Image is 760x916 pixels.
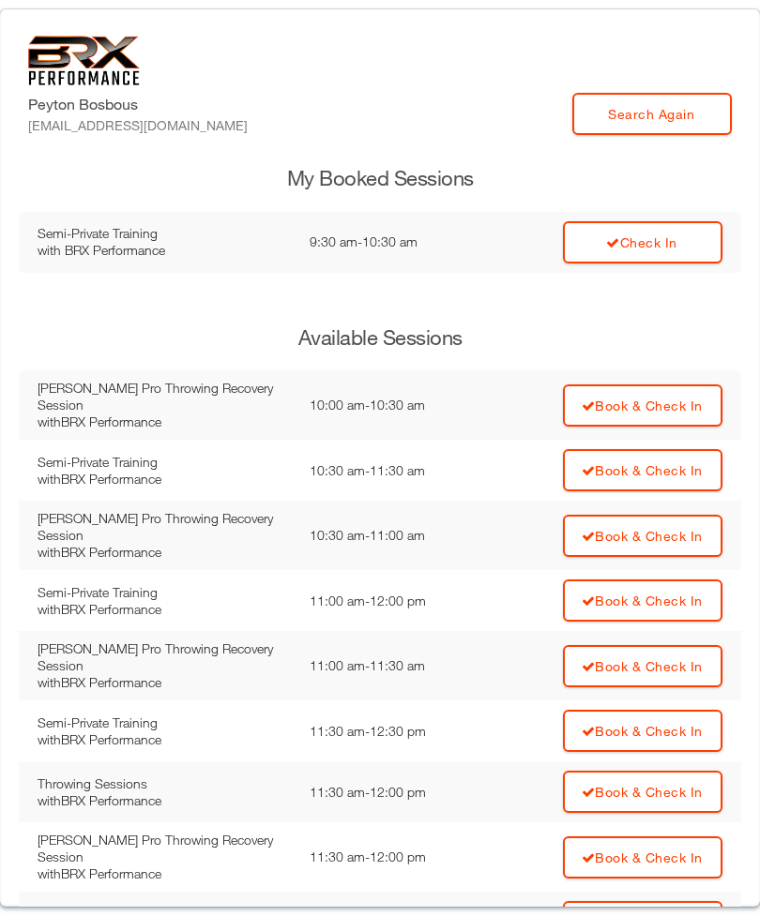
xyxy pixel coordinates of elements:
div: Semi-Private Training [38,584,291,601]
td: 11:30 am - 12:00 pm [300,822,486,892]
a: Book & Check In [563,384,722,427]
a: Book & Check In [563,515,722,557]
label: Peyton Bosbous [28,93,248,135]
div: with BRX Performance [38,601,291,618]
div: with BRX Performance [38,865,291,882]
td: 11:30 am - 12:30 pm [300,700,486,761]
td: 10:30 am - 11:30 am [300,440,486,501]
h3: My Booked Sessions [19,164,741,193]
div: [PERSON_NAME] Pro Throwing Recovery Session [38,380,291,413]
div: Throwing Sessions [38,775,291,792]
img: 6f7da32581c89ca25d665dc3aae533e4f14fe3ef_original.svg [28,36,140,85]
td: 9:30 am - 10:30 am [300,212,478,273]
a: Search Again [572,93,732,135]
div: Semi-Private Training [38,714,291,731]
a: Book & Check In [563,645,722,687]
div: Semi-Private Training [38,225,291,242]
a: Book & Check In [563,710,722,752]
a: Book & Check In [563,449,722,491]
div: Semi-Private Training [38,454,291,471]
a: Book & Check In [563,836,722,878]
div: [PERSON_NAME] Pro Throwing Recovery Session [38,832,291,865]
div: with BRX Performance [38,731,291,748]
div: with BRX Performance [38,544,291,561]
a: Book & Check In [563,579,722,622]
div: [EMAIL_ADDRESS][DOMAIN_NAME] [28,115,248,135]
a: Book & Check In [563,771,722,813]
div: [PERSON_NAME] Pro Throwing Recovery Session [38,510,291,544]
td: 11:30 am - 12:00 pm [300,761,486,822]
a: Check In [563,221,722,263]
div: with BRX Performance [38,413,291,430]
td: 10:00 am - 10:30 am [300,370,486,440]
div: with BRX Performance [38,242,291,259]
div: [PERSON_NAME] Pro Throwing Recovery Session [38,640,291,674]
td: 10:30 am - 11:00 am [300,501,486,570]
td: 11:00 am - 12:00 pm [300,570,486,631]
div: with BRX Performance [38,471,291,488]
div: with BRX Performance [38,674,291,691]
td: 11:00 am - 11:30 am [300,631,486,700]
h3: Available Sessions [19,323,741,353]
div: with BRX Performance [38,792,291,809]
